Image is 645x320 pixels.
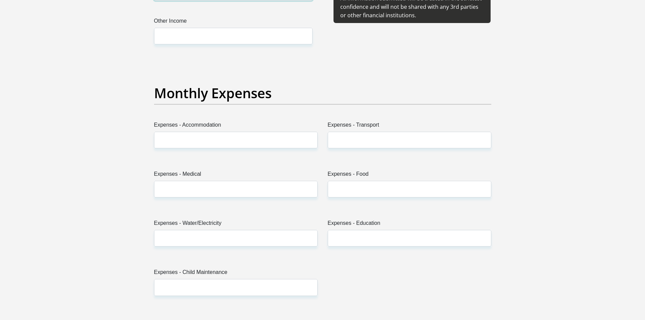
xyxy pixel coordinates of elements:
[154,121,318,132] label: Expenses - Accommodation
[328,121,491,132] label: Expenses - Transport
[154,279,318,296] input: Expenses - Child Maintenance
[154,85,491,101] h2: Monthly Expenses
[328,219,491,230] label: Expenses - Education
[154,17,313,28] label: Other Income
[328,170,491,181] label: Expenses - Food
[154,28,313,44] input: Other Income
[328,132,491,148] input: Expenses - Transport
[154,132,318,148] input: Expenses - Accommodation
[328,181,491,197] input: Expenses - Food
[154,219,318,230] label: Expenses - Water/Electricity
[154,268,318,279] label: Expenses - Child Maintenance
[154,170,318,181] label: Expenses - Medical
[328,230,491,247] input: Expenses - Education
[154,230,318,247] input: Expenses - Water/Electricity
[154,181,318,197] input: Expenses - Medical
